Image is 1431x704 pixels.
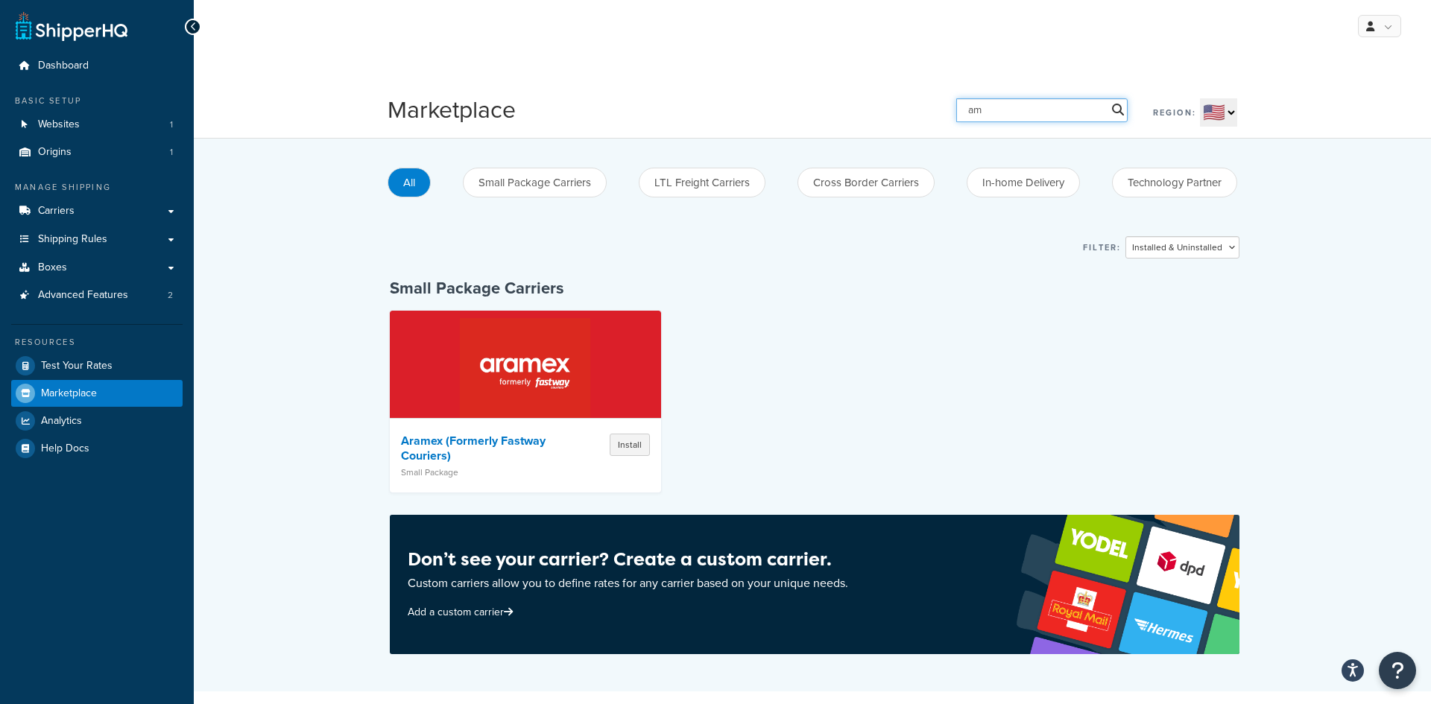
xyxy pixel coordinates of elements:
button: Technology Partner [1112,168,1237,197]
a: Dashboard [11,52,183,80]
a: Test Your Rates [11,352,183,379]
a: Websites1 [11,111,183,139]
div: Basic Setup [11,95,183,107]
label: Filter: [1083,237,1121,258]
input: Search [956,98,1128,122]
div: Manage Shipping [11,181,183,194]
span: 2 [168,289,173,302]
label: Region: [1153,102,1196,123]
button: In-home Delivery [967,168,1080,197]
button: All [388,168,431,197]
span: Marketplace [41,387,97,400]
img: Aramex (Formerly Fastway Couriers) [460,316,590,420]
li: Advanced Features [11,282,183,309]
h4: Small Package Carriers [390,277,1239,299]
li: Websites [11,111,183,139]
a: Carriers [11,197,183,225]
span: Websites [38,118,80,131]
a: Origins1 [11,139,183,166]
button: Open Resource Center [1379,652,1416,689]
button: LTL Freight Carriers [639,168,765,197]
a: Boxes [11,254,183,282]
a: Shipping Rules [11,226,183,253]
h1: Marketplace [388,93,516,127]
a: Advanced Features2 [11,282,183,309]
a: Help Docs [11,435,183,462]
span: Boxes [38,261,67,274]
p: Custom carriers allow you to define rates for any carrier based on your unique needs. [408,573,848,594]
h4: Aramex (Formerly Fastway Couriers) [401,434,555,463]
a: Analytics [11,408,183,434]
h4: Don’t see your carrier? Create a custom carrier. [408,546,848,573]
li: Origins [11,139,183,166]
div: Resources [11,336,183,349]
p: Small Package [401,467,555,478]
span: Help Docs [41,443,89,455]
span: 1 [170,146,173,159]
a: Aramex (Formerly Fastway Couriers)Aramex (Formerly Fastway Couriers)Small PackageInstall [390,311,662,492]
span: 1 [170,118,173,131]
span: Shipping Rules [38,233,107,246]
span: Test Your Rates [41,360,113,372]
span: Analytics [41,415,82,428]
span: Advanced Features [38,289,128,302]
a: Add a custom carrier [408,604,517,620]
button: Install [610,434,650,456]
a: Marketplace [11,380,183,407]
span: Carriers [38,205,75,218]
button: Small Package Carriers [463,168,607,197]
span: Dashboard [38,60,89,72]
button: Cross Border Carriers [797,168,935,197]
span: Origins [38,146,72,159]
